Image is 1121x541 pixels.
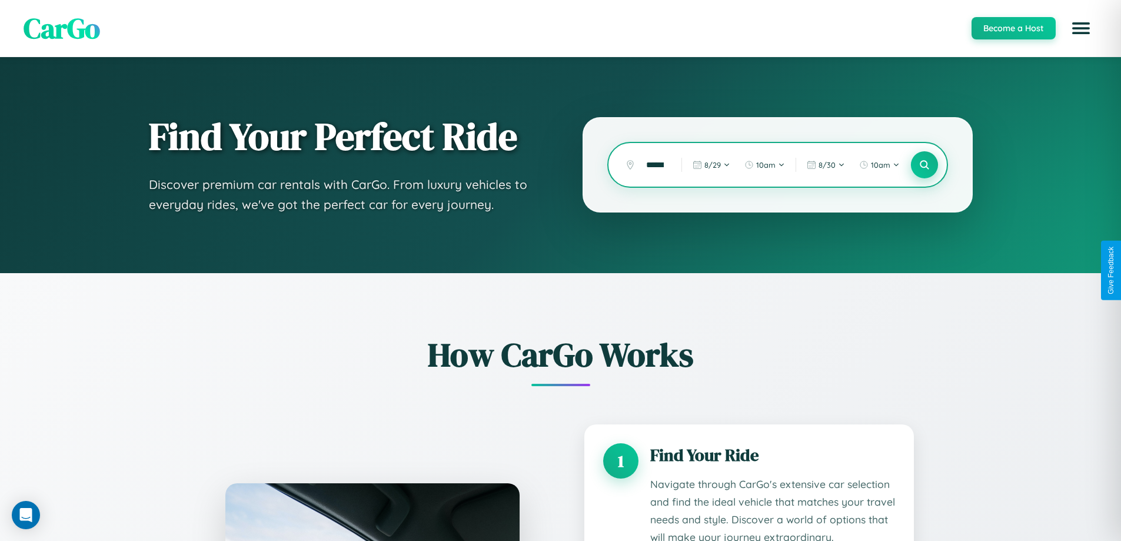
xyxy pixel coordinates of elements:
span: 8 / 30 [819,160,836,170]
button: Open menu [1065,12,1097,45]
h2: How CarGo Works [208,332,914,377]
span: 10am [756,160,776,170]
div: 1 [603,443,638,479]
button: 8/29 [687,155,736,174]
div: Open Intercom Messenger [12,501,40,529]
h1: Find Your Perfect Ride [149,116,536,157]
button: 10am [739,155,791,174]
button: 10am [853,155,906,174]
button: 8/30 [801,155,851,174]
div: Give Feedback [1107,247,1115,294]
h3: Find Your Ride [650,443,895,467]
button: Become a Host [972,17,1056,39]
span: CarGo [24,9,100,48]
span: 10am [871,160,890,170]
span: 8 / 29 [704,160,721,170]
p: Discover premium car rentals with CarGo. From luxury vehicles to everyday rides, we've got the pe... [149,175,536,214]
